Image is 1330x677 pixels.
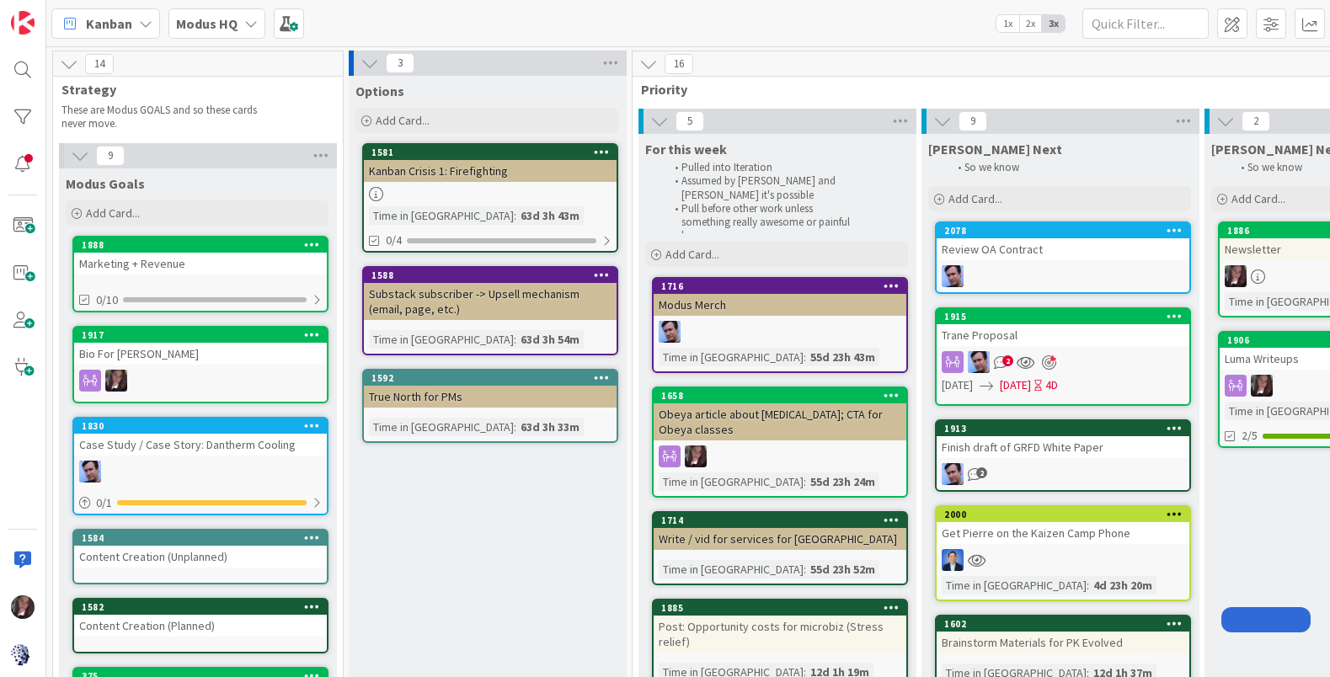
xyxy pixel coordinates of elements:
div: Trane Proposal [937,324,1189,346]
span: 14 [85,54,114,74]
span: 2 [1002,355,1013,366]
div: 2078 [937,223,1189,238]
span: 2/5 [1242,427,1258,445]
img: JB [968,351,990,373]
div: Content Creation (Planned) [74,615,327,637]
div: 1581 [371,147,617,158]
div: 1913 [944,423,1189,434]
div: Post: Opportunity costs for microbiz (Stress relief) [654,616,906,653]
div: TD [654,445,906,467]
div: 0/1 [74,493,327,514]
div: Time in [GEOGRAPHIC_DATA] [659,560,804,578]
img: TD [1251,375,1273,397]
div: 1917Bio For [PERSON_NAME] [74,328,327,365]
div: JB [654,321,906,343]
div: 1581 [364,145,617,160]
div: 1584Content Creation (Unplanned) [74,530,327,568]
div: 1830 [82,420,327,432]
span: 2 [976,467,987,478]
span: [DATE] [942,376,973,394]
div: 1592 [364,370,617,386]
div: 2078 [944,225,1189,237]
div: 1888Marketing + Revenue [74,237,327,275]
span: Add Card... [376,113,430,128]
div: 1915 [937,309,1189,324]
div: 1602Brainstorm Materials for PK Evolved [937,616,1189,653]
span: 5 [676,111,704,131]
img: JB [79,461,101,482]
div: JB [937,265,1189,287]
span: 2x [1019,15,1042,32]
div: Substack subscriber -> Upsell mechanism (email, page, etc.) [364,283,617,320]
div: Time in [GEOGRAPHIC_DATA] [369,330,514,349]
div: 1714 [654,513,906,528]
div: 1917 [82,329,327,341]
div: Case Study / Case Story: Dantherm Cooling [74,434,327,456]
span: Modus Goals [66,175,145,192]
span: 3 [386,53,414,73]
span: Add Card... [948,191,1002,206]
div: 1913Finish draft of GRFD White Paper [937,421,1189,458]
span: 9 [96,146,125,166]
span: Jim Next [928,141,1062,157]
b: Modus HQ [176,15,238,32]
div: Marketing + Revenue [74,253,327,275]
span: Strategy [61,81,322,98]
div: 1714Write / vid for services for [GEOGRAPHIC_DATA] [654,513,906,550]
div: Content Creation (Unplanned) [74,546,327,568]
span: Kanban [86,13,132,34]
span: : [1087,576,1089,594]
div: DP [937,549,1189,571]
div: True North for PMs [364,386,617,408]
div: 1582Content Creation (Planned) [74,600,327,637]
div: 1830Case Study / Case Story: Dantherm Cooling [74,418,327,456]
div: JB [937,351,1189,373]
div: 1885 [661,602,906,614]
span: 0/4 [386,232,402,249]
div: JB [74,461,327,482]
img: JB [942,463,964,485]
li: Assumed by [PERSON_NAME] and [PERSON_NAME] it's possible [665,174,858,202]
img: avatar [11,642,35,666]
div: Obeya article about [MEDICAL_DATA]; CTA for Obeya classes [654,403,906,440]
div: 55d 23h 43m [806,348,879,366]
div: 55d 23h 24m [806,472,879,491]
img: TD [685,445,707,467]
div: 1658 [661,390,906,402]
div: 1584 [82,532,327,544]
span: 0 / 1 [96,494,112,512]
img: TD [105,370,127,392]
div: 1913 [937,421,1189,436]
div: TD [74,370,327,392]
div: 1915 [944,311,1189,323]
div: 1658Obeya article about [MEDICAL_DATA]; CTA for Obeya classes [654,388,906,440]
div: 4d 23h 20m [1089,576,1156,594]
div: 1588 [371,269,617,281]
div: 4D [1045,376,1058,394]
span: : [514,418,516,436]
div: 1582 [82,601,327,613]
div: 1885 [654,600,906,616]
span: 1x [996,15,1019,32]
div: 1915Trane Proposal [937,309,1189,346]
div: 63d 3h 33m [516,418,584,436]
span: : [804,472,806,491]
span: Add Card... [86,205,140,221]
div: 1592True North for PMs [364,370,617,408]
div: 1588 [364,268,617,283]
li: Pull before other work unless something really awesome or painful happens [665,202,858,243]
div: 1888 [74,237,327,253]
span: 2 [1242,111,1270,131]
div: Review OA Contract [937,238,1189,260]
span: : [804,560,806,578]
div: 55d 23h 52m [806,560,879,578]
div: 1716 [654,279,906,294]
img: DP [942,549,964,571]
div: 2000 [944,509,1189,520]
li: So we know [948,161,1141,174]
div: 63d 3h 43m [516,206,584,225]
div: JB [937,463,1189,485]
span: Options [355,83,404,99]
div: Time in [GEOGRAPHIC_DATA] [659,472,804,491]
span: Add Card... [1231,191,1285,206]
